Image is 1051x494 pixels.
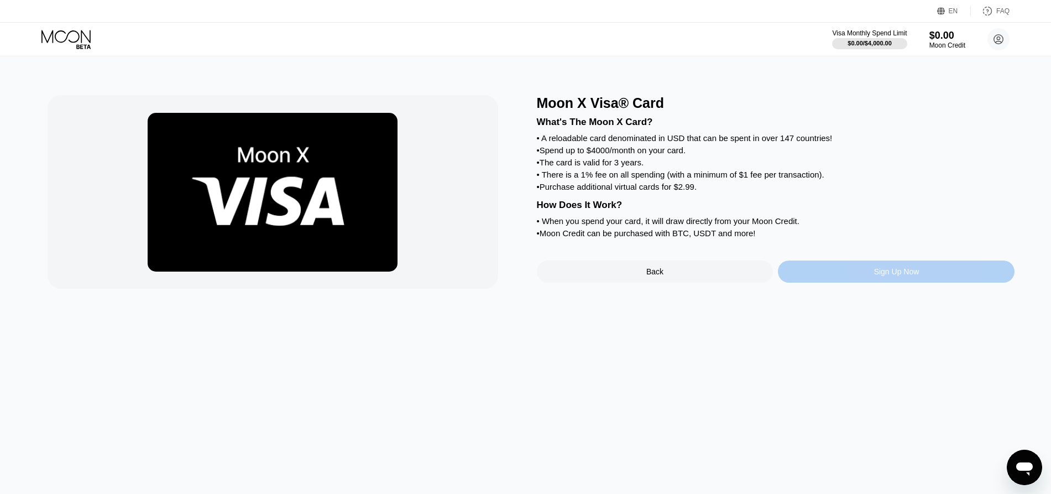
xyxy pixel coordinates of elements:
div: FAQ [996,7,1010,15]
div: EN [949,7,958,15]
div: Sign Up Now [874,267,919,276]
div: Visa Monthly Spend Limit [832,29,907,37]
div: $0.00 [929,30,965,41]
div: $0.00Moon Credit [929,30,965,49]
div: • Moon Credit can be purchased with BTC, USDT and more! [537,228,1015,238]
div: What's The Moon X Card? [537,117,1015,128]
div: How Does It Work? [537,200,1015,211]
div: Moon Credit [929,41,965,49]
div: Back [646,267,663,276]
div: • Spend up to $4000/month on your card. [537,145,1015,155]
div: Visa Monthly Spend Limit$0.00/$4,000.00 [832,29,907,49]
div: Back [537,261,773,283]
div: Moon X Visa® Card [537,95,1015,111]
div: • Purchase additional virtual cards for $2.99. [537,182,1015,191]
div: EN [937,6,971,17]
div: • There is a 1% fee on all spending (with a minimum of $1 fee per transaction). [537,170,1015,179]
div: FAQ [971,6,1010,17]
div: • When you spend your card, it will draw directly from your Moon Credit. [537,216,1015,226]
div: • The card is valid for 3 years. [537,158,1015,167]
div: $0.00 / $4,000.00 [848,40,892,46]
div: Sign Up Now [778,261,1015,283]
iframe: Button to launch messaging window [1007,450,1042,485]
div: • A reloadable card denominated in USD that can be spent in over 147 countries! [537,133,1015,143]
